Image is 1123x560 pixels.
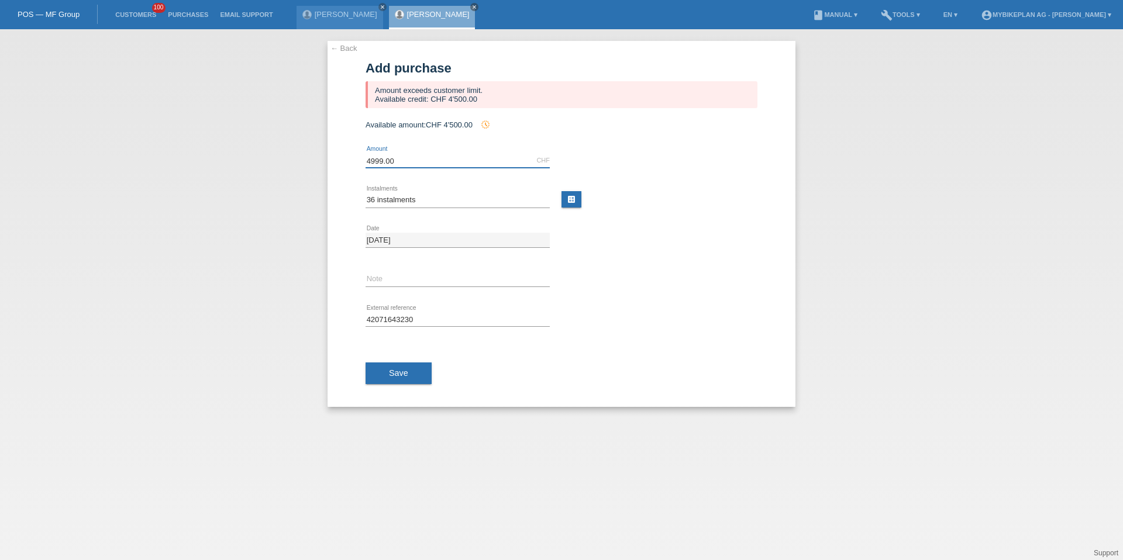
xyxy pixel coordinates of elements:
i: account_circle [981,9,993,21]
a: close [470,3,478,11]
h1: Add purchase [366,61,757,75]
i: book [812,9,824,21]
a: Purchases [162,11,214,18]
div: Amount exceeds customer limit. Available credit: CHF 4'500.00 [366,81,757,108]
span: Since the authorization, a purchase has been added, which influences a future authorization and t... [475,120,490,129]
a: buildTools ▾ [875,11,926,18]
a: Customers [109,11,162,18]
div: CHF [536,157,550,164]
i: history_toggle_off [481,120,490,129]
i: build [881,9,893,21]
a: calculate [561,191,581,208]
span: CHF 4'500.00 [426,120,473,129]
a: POS — MF Group [18,10,80,19]
i: close [471,4,477,10]
a: Email Support [214,11,278,18]
a: [PERSON_NAME] [315,10,377,19]
span: 100 [152,3,166,13]
a: [PERSON_NAME] [407,10,470,19]
a: ← Back [330,44,357,53]
button: Save [366,362,432,385]
div: Available amount: [366,120,757,129]
span: Save [389,368,408,378]
a: close [378,3,387,11]
a: bookManual ▾ [807,11,863,18]
a: Support [1094,549,1118,557]
i: calculate [567,195,576,204]
a: account_circleMybikeplan AG - [PERSON_NAME] ▾ [975,11,1117,18]
i: close [380,4,385,10]
a: EN ▾ [938,11,963,18]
